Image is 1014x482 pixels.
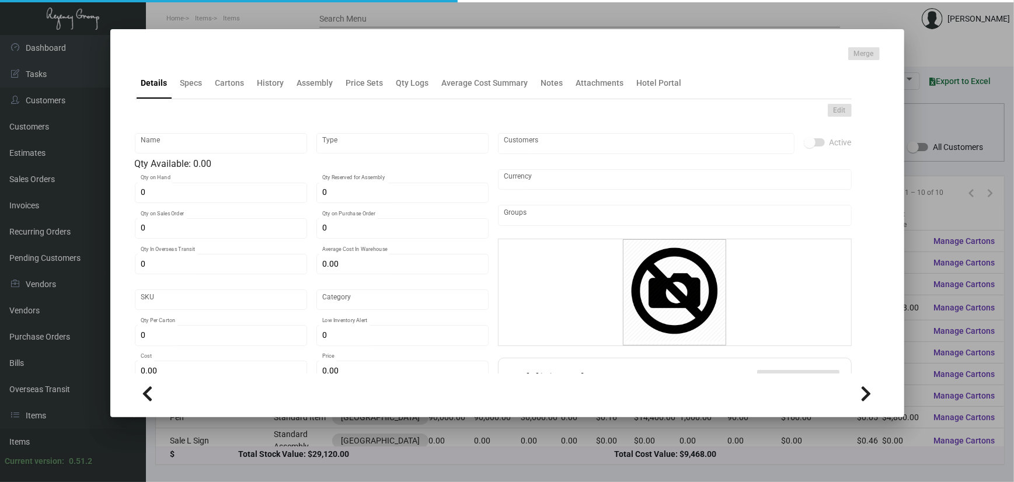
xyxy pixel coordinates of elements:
button: Merge [848,47,880,60]
input: Add new.. [504,139,788,148]
button: Add Additional Fee [757,370,839,391]
div: Current version: [5,455,64,467]
div: Notes [541,77,563,89]
div: Cartons [215,77,245,89]
div: Assembly [297,77,333,89]
div: History [257,77,284,89]
span: Active [830,135,852,149]
span: Merge [854,49,874,59]
h2: Additional Fees [510,370,623,391]
div: Hotel Portal [637,77,682,89]
div: 0.51.2 [69,455,92,467]
input: Add new.. [504,211,845,220]
div: Price Sets [346,77,384,89]
span: Edit [834,106,846,116]
div: Qty Available: 0.00 [135,157,489,171]
div: Attachments [576,77,624,89]
div: Average Cost Summary [442,77,528,89]
div: Qty Logs [396,77,429,89]
div: Specs [180,77,203,89]
button: Edit [828,104,852,117]
div: Details [141,77,168,89]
